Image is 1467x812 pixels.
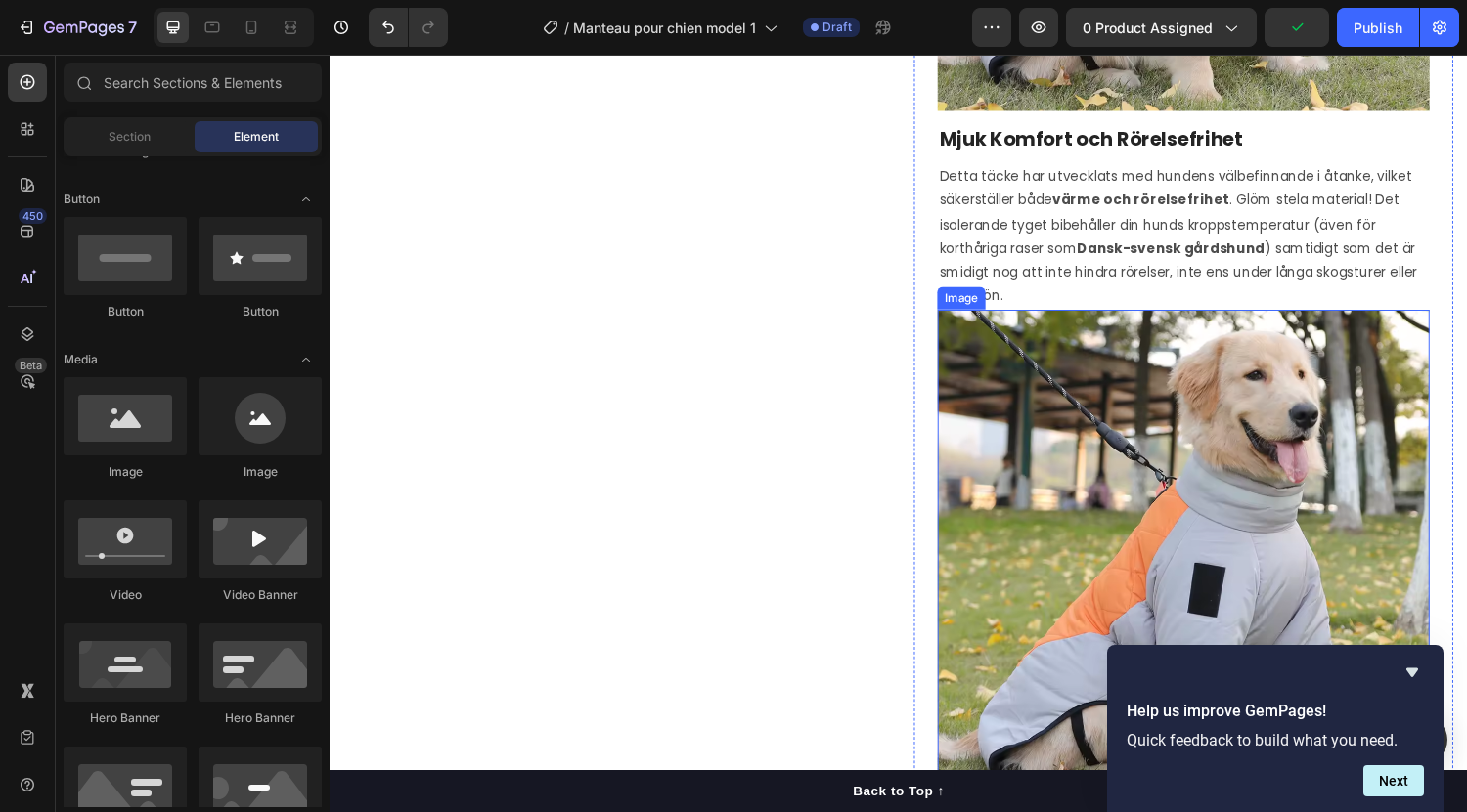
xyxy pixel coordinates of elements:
div: Image [631,242,673,260]
div: Back to Top ↑ [540,749,634,770]
div: Rich Text Editor. Editing area: main [627,72,1134,102]
div: Rich Text Editor. Editing area: main [627,111,1134,263]
button: Next question [1363,765,1424,796]
button: 0 product assigned [1066,8,1257,47]
div: Video Banner [199,586,322,604]
div: Undo/Redo [369,8,448,47]
div: Button [64,303,187,321]
button: 7 [8,8,146,47]
div: Beta [15,358,47,373]
p: Quick feedback to build what you need. [1127,731,1424,749]
p: 7 [128,16,137,39]
img: gempages_526251272030913651-24a42773-9d66-4d2c-828c-bb3803c4bda6.png [627,263,1134,775]
iframe: Design area [330,55,1467,812]
div: Help us improve GemPages! [1127,661,1424,796]
span: Media [64,351,98,368]
div: Video [64,586,187,604]
span: Draft [822,19,852,36]
div: 450 [19,208,47,224]
span: Toggle open [290,344,322,375]
strong: Mjuk Komfort och Rörelsefrihet [629,73,942,101]
div: Image [64,463,187,481]
span: Section [109,128,151,146]
div: Image [199,463,322,481]
span: Button [64,191,100,208]
strong: Dansk-svensk gårdshund [771,190,964,209]
p: Detta täcke har utvecklats med hundens välbefinnande i åtanke, vilket säkerställer både . Glöm st... [629,113,1133,261]
span: / [564,18,569,38]
span: Manteau pour chien model 1 [573,18,756,38]
div: Button [199,303,322,321]
div: Hero Banner [199,709,322,727]
button: Hide survey [1400,661,1424,684]
span: Element [234,128,279,146]
h2: Help us improve GemPages! [1127,700,1424,723]
div: Publish [1354,18,1402,38]
button: Publish [1337,8,1419,47]
span: Toggle open [290,184,322,215]
span: 0 product assigned [1083,18,1213,38]
div: Hero Banner [64,709,187,727]
input: Search Sections & Elements [64,63,322,102]
strong: värme och rörelsefrihet [745,140,928,159]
